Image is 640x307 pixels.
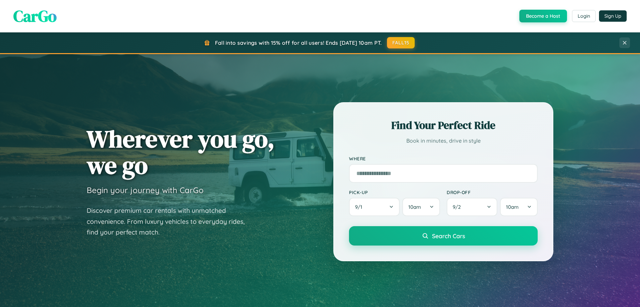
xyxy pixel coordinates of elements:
[500,198,538,216] button: 10am
[402,198,440,216] button: 10am
[599,10,627,22] button: Sign Up
[87,126,275,178] h1: Wherever you go, we go
[447,198,497,216] button: 9/2
[349,136,538,146] p: Book in minutes, drive in style
[387,37,415,48] button: FALL15
[349,118,538,133] h2: Find Your Perfect Ride
[519,10,567,22] button: Become a Host
[215,39,382,46] span: Fall into savings with 15% off for all users! Ends [DATE] 10am PT.
[349,189,440,195] label: Pick-up
[408,204,421,210] span: 10am
[453,204,464,210] span: 9 / 2
[349,156,538,161] label: Where
[355,204,366,210] span: 9 / 1
[349,198,400,216] button: 9/1
[432,232,465,240] span: Search Cars
[87,185,204,195] h3: Begin your journey with CarGo
[13,5,57,27] span: CarGo
[572,10,596,22] button: Login
[87,205,253,238] p: Discover premium car rentals with unmatched convenience. From luxury vehicles to everyday rides, ...
[349,226,538,246] button: Search Cars
[447,189,538,195] label: Drop-off
[506,204,519,210] span: 10am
